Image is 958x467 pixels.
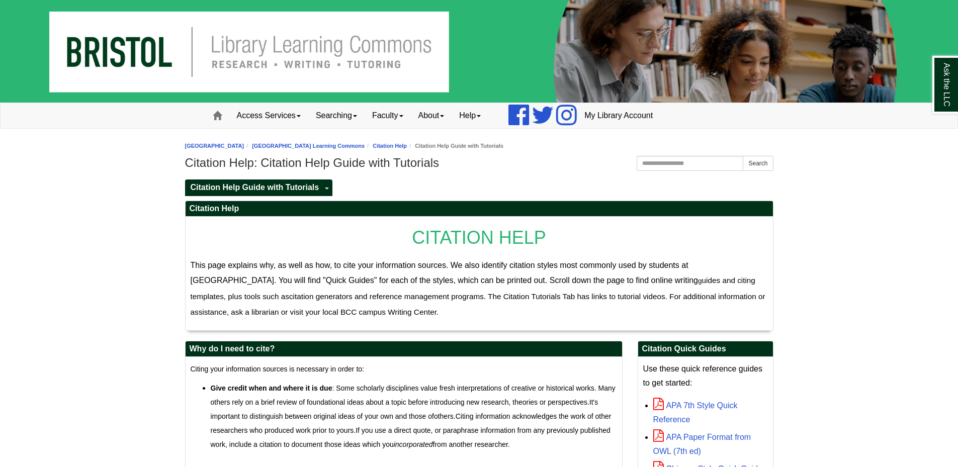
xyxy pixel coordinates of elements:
[412,227,546,248] span: CITATION HELP
[191,276,755,301] span: uides and citing templates, plus tools such as
[191,365,364,373] span: Citing your information sources is necessary in order to:
[643,362,768,390] p: Use these quick reference guides to get started:
[653,401,738,424] a: APA 7th Style Quick Reference
[191,183,319,192] span: Citation Help Guide with Tutorials
[191,292,765,317] span: citation generators and reference management programs. The Citation Tutorials Tab has links to tu...
[577,103,660,128] a: My Library Account
[211,398,598,420] span: It's important to distinguish between original ideas of your own and those of
[185,179,322,196] a: Citation Help Guide with Tutorials
[252,143,365,149] a: [GEOGRAPHIC_DATA] Learning Commons
[185,143,244,149] a: [GEOGRAPHIC_DATA]
[186,201,773,217] h2: Citation Help
[434,412,456,420] span: others.
[407,141,503,151] li: Citation Help Guide with Tutorials
[452,103,488,128] a: Help
[743,156,773,171] button: Search
[185,178,773,196] div: Guide Pages
[191,261,702,285] span: This page explains why, as well as how, to cite your information sources. We also identify citati...
[698,277,702,285] span: g
[186,341,622,357] h2: Why do I need to cite?
[638,341,773,357] h2: Citation Quick Guides
[365,103,411,128] a: Faculty
[211,384,332,392] strong: Give credit when and where it is due
[394,440,433,448] em: incorporated
[308,103,365,128] a: Searching
[373,143,407,149] a: Citation Help
[653,433,751,455] a: APA Paper Format from OWL (7th ed)
[229,103,308,128] a: Access Services
[185,156,773,170] h1: Citation Help: Citation Help Guide with Tutorials
[411,103,452,128] a: About
[211,384,616,462] span: : Some scholarly disciplines value fresh interpretations of creative or historical works. Many ot...
[185,141,773,151] nav: breadcrumb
